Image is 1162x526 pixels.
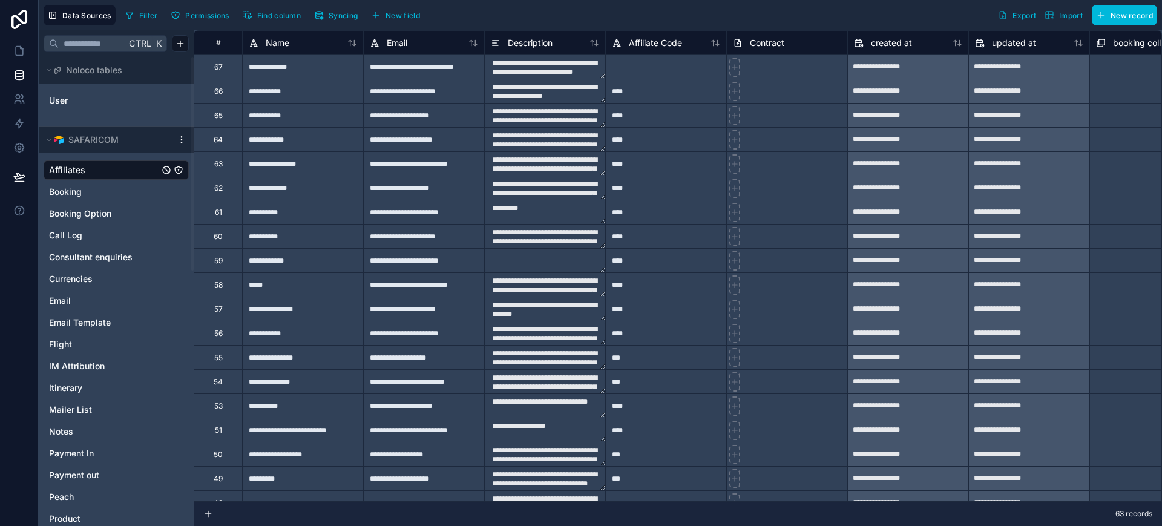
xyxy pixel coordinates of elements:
span: Permissions [185,11,229,20]
div: Call Log [44,226,189,245]
div: 62 [214,183,223,193]
a: Payment out [49,469,159,481]
span: 63 records [1115,509,1152,519]
a: Email [49,295,159,307]
div: Payment In [44,444,189,463]
div: User [44,91,189,110]
span: IM Attribution [49,360,105,372]
button: Find column [238,6,305,24]
span: created at [871,37,912,49]
div: Email [44,291,189,311]
div: 63 [214,159,223,169]
span: Find column [257,11,301,20]
div: 57 [214,304,223,314]
div: 53 [214,401,223,411]
span: Payment out [49,469,99,481]
a: Email Template [49,317,159,329]
span: Email [387,37,407,49]
div: 58 [214,280,223,290]
div: 65 [214,111,223,120]
span: Call Log [49,229,82,242]
button: New record [1092,5,1157,25]
span: Consultant enquiries [49,251,133,263]
button: Syncing [310,6,362,24]
div: 64 [214,135,223,145]
span: Booking [49,186,82,198]
a: Payment In [49,447,159,459]
div: Peach [44,487,189,507]
span: Name [266,37,289,49]
div: Currencies [44,269,189,289]
div: Notes [44,422,189,441]
div: 67 [214,62,223,72]
span: Affiliate Code [629,37,682,49]
a: Consultant enquiries [49,251,159,263]
a: Notes [49,426,159,438]
span: Export [1013,11,1036,20]
span: K [154,39,163,48]
a: User [49,94,147,107]
div: Booking Option [44,204,189,223]
a: Booking Option [49,208,159,220]
div: Affiliates [44,160,189,180]
span: Peach [49,491,74,503]
a: New record [1087,5,1157,25]
div: Booking [44,182,189,202]
span: Product [49,513,80,525]
div: Consultant enquiries [44,248,189,267]
span: Data Sources [62,11,111,20]
span: New field [386,11,420,20]
span: Email [49,295,71,307]
span: Currencies [49,273,93,285]
span: updated at [992,37,1036,49]
a: Permissions [166,6,238,24]
button: New field [367,6,424,24]
a: Itinerary [49,382,159,394]
div: 54 [214,377,223,387]
span: Noloco tables [66,64,122,76]
span: User [49,94,68,107]
div: 48 [214,498,223,508]
span: Email Template [49,317,111,329]
a: Booking [49,186,159,198]
button: Noloco tables [44,62,182,79]
span: Mailer List [49,404,92,416]
img: Airtable Logo [54,135,64,145]
div: 56 [214,329,223,338]
div: IM Attribution [44,357,189,376]
a: Affiliates [49,164,159,176]
div: 60 [214,232,223,242]
span: Payment In [49,447,94,459]
span: Filter [139,11,158,20]
div: # [203,38,233,47]
span: New record [1111,11,1153,20]
span: Description [508,37,553,49]
button: Permissions [166,6,233,24]
div: 51 [215,426,222,435]
a: Syncing [310,6,367,24]
a: Call Log [49,229,159,242]
span: Syncing [329,11,358,20]
span: Affiliates [49,164,85,176]
div: 50 [214,450,223,459]
div: 55 [214,353,223,363]
div: 59 [214,256,223,266]
div: Payment out [44,465,189,485]
span: Ctrl [128,36,153,51]
div: Itinerary [44,378,189,398]
button: Data Sources [44,5,116,25]
button: Import [1040,5,1087,25]
a: Flight [49,338,159,350]
button: Airtable LogoSAFARICOM [44,131,172,148]
div: Mailer List [44,400,189,419]
span: Import [1059,11,1083,20]
div: 66 [214,87,223,96]
button: Filter [120,6,162,24]
a: Peach [49,491,159,503]
span: Contract [750,37,784,49]
div: Email Template [44,313,189,332]
span: SAFARICOM [68,134,119,146]
span: Notes [49,426,73,438]
a: Product [49,513,159,525]
button: Export [994,5,1040,25]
